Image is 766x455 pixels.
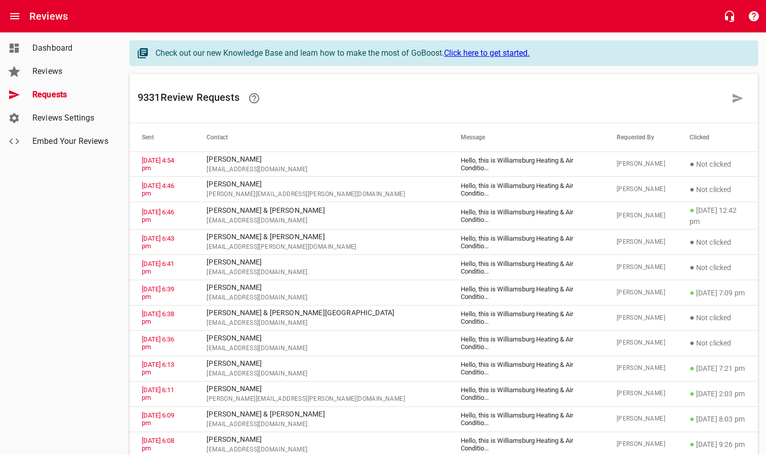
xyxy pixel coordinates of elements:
[690,439,695,449] span: ●
[690,288,695,297] span: ●
[449,151,604,177] td: Hello, this is Williamsburg Heating & Air Conditio ...
[207,333,436,344] p: [PERSON_NAME]
[207,268,436,278] span: [EMAIL_ADDRESS][DOMAIN_NAME]
[690,312,746,324] p: Not clicked
[690,237,695,247] span: ●
[690,205,695,215] span: ●
[690,287,746,299] p: [DATE] 7:09 pm
[207,257,436,268] p: [PERSON_NAME]
[194,123,449,151] th: Contact
[155,47,747,59] div: Check out our new Knowledge Base and learn how to make the most of GoBoost.
[207,242,436,252] span: [EMAIL_ADDRESS][PERSON_NAME][DOMAIN_NAME]
[142,285,174,300] a: [DATE] 6:39 pm
[207,216,436,226] span: [EMAIL_ADDRESS][DOMAIN_NAME]
[207,165,436,175] span: [EMAIL_ADDRESS][DOMAIN_NAME]
[138,86,725,110] h6: 9331 Review Request s
[617,184,665,195] span: [PERSON_NAME]
[449,330,604,356] td: Hello, this is Williamsburg Heating & Air Conditio ...
[142,260,174,275] a: [DATE] 6:41 pm
[142,411,174,427] a: [DATE] 6:09 pm
[207,434,436,445] p: [PERSON_NAME]
[617,211,665,221] span: [PERSON_NAME]
[142,386,174,401] a: [DATE] 6:11 pm
[207,205,436,216] p: [PERSON_NAME] & [PERSON_NAME]
[742,4,766,28] button: Support Portal
[617,159,665,169] span: [PERSON_NAME]
[449,123,604,151] th: Message
[449,381,604,406] td: Hello, this is Williamsburg Heating & Air Conditio ...
[617,414,665,424] span: [PERSON_NAME]
[690,362,746,374] p: [DATE] 7:21 pm
[690,337,746,349] p: Not clicked
[690,159,695,169] span: ●
[207,445,436,455] span: [EMAIL_ADDRESS][DOMAIN_NAME]
[617,237,665,247] span: [PERSON_NAME]
[444,48,530,58] a: Click here to get started.
[690,158,746,170] p: Not clicked
[142,208,174,223] a: [DATE] 6:46 pm
[207,308,436,318] p: [PERSON_NAME] & [PERSON_NAME][GEOGRAPHIC_DATA]
[690,313,695,322] span: ●
[207,232,436,242] p: [PERSON_NAME] & [PERSON_NAME]
[207,179,436,189] p: [PERSON_NAME]
[677,123,758,151] th: Clicked
[207,189,436,200] span: [PERSON_NAME][EMAIL_ADDRESS][PERSON_NAME][DOMAIN_NAME]
[617,338,665,348] span: [PERSON_NAME]
[690,236,746,248] p: Not clicked
[207,409,436,420] p: [PERSON_NAME] & [PERSON_NAME]
[449,356,604,381] td: Hello, this is Williamsburg Heating & Air Conditio ...
[449,177,604,202] td: Hello, this is Williamsburg Heating & Air Conditio ...
[130,123,194,151] th: Sent
[207,344,436,354] span: [EMAIL_ADDRESS][DOMAIN_NAME]
[617,389,665,399] span: [PERSON_NAME]
[449,230,604,255] td: Hello, this is Williamsburg Heating & Air Conditio ...
[690,184,695,194] span: ●
[32,65,109,78] span: Reviews
[617,439,665,449] span: [PERSON_NAME]
[32,112,109,124] span: Reviews Settings
[32,135,109,147] span: Embed Your Reviews
[142,310,174,325] a: [DATE] 6:38 pm
[690,204,746,227] p: [DATE] 12:42 pm
[617,363,665,373] span: [PERSON_NAME]
[142,335,174,351] a: [DATE] 6:36 pm
[207,318,436,328] span: [EMAIL_ADDRESS][DOMAIN_NAME]
[142,361,174,376] a: [DATE] 6:13 pm
[207,420,436,430] span: [EMAIL_ADDRESS][DOMAIN_NAME]
[690,183,746,196] p: Not clicked
[690,261,746,274] p: Not clicked
[690,438,746,450] p: [DATE] 9:26 pm
[207,358,436,369] p: [PERSON_NAME]
[3,4,27,28] button: Open drawer
[142,157,174,172] a: [DATE] 4:54 pm
[207,293,436,303] span: [EMAIL_ADDRESS][DOMAIN_NAME]
[207,154,436,165] p: [PERSON_NAME]
[449,406,604,432] td: Hello, this is Williamsburg Heating & Air Conditio ...
[690,388,746,400] p: [DATE] 2:03 pm
[690,414,695,424] span: ●
[207,369,436,379] span: [EMAIL_ADDRESS][DOMAIN_NAME]
[717,4,742,28] button: Live Chat
[690,363,695,373] span: ●
[207,394,436,404] span: [PERSON_NAME][EMAIL_ADDRESS][PERSON_NAME][DOMAIN_NAME]
[617,313,665,323] span: [PERSON_NAME]
[242,86,266,110] a: Learn how requesting reviews can improve your online presence
[29,8,68,24] h6: Reviews
[142,182,174,197] a: [DATE] 4:46 pm
[32,89,109,101] span: Requests
[142,235,174,250] a: [DATE] 6:43 pm
[690,338,695,348] span: ●
[690,413,746,425] p: [DATE] 8:03 pm
[725,86,750,110] a: Request a review
[142,437,174,452] a: [DATE] 6:08 pm
[207,384,436,394] p: [PERSON_NAME]
[449,202,604,230] td: Hello, this is Williamsburg Heating & Air Conditio ...
[690,389,695,398] span: ●
[617,262,665,273] span: [PERSON_NAME]
[617,288,665,298] span: [PERSON_NAME]
[449,280,604,306] td: Hello, this is Williamsburg Heating & Air Conditio ...
[690,262,695,272] span: ●
[604,123,677,151] th: Requested By
[32,42,109,54] span: Dashboard
[207,282,436,293] p: [PERSON_NAME]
